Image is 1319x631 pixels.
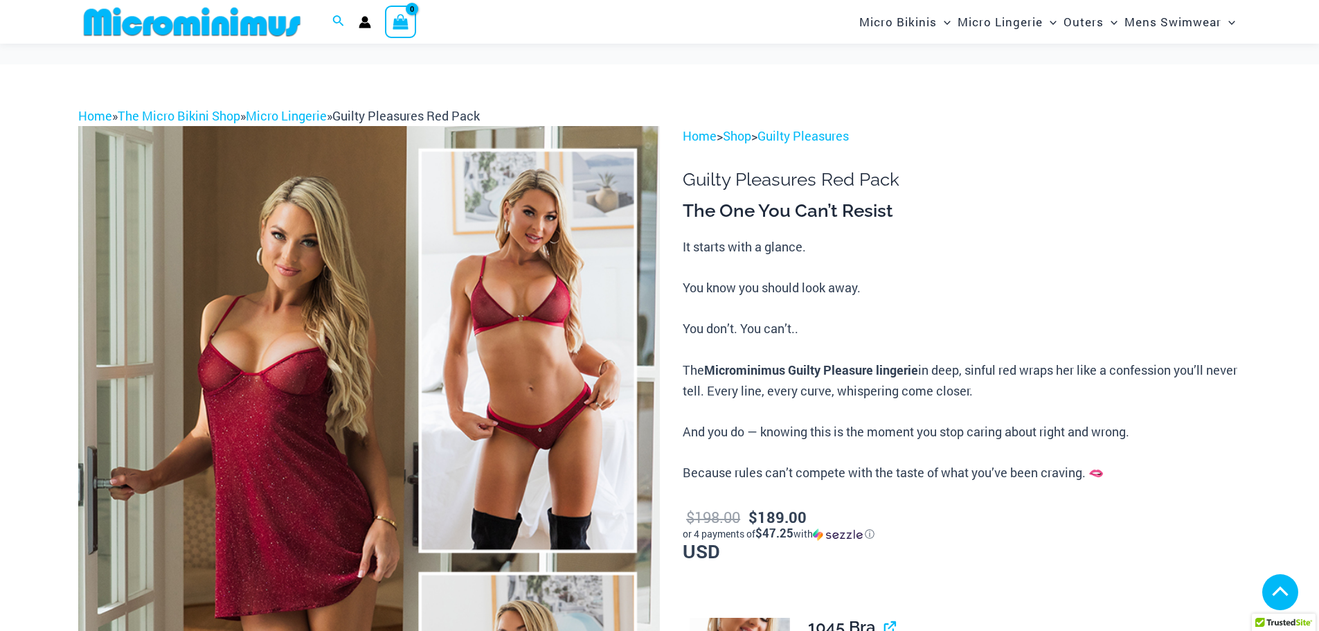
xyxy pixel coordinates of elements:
[755,525,793,541] span: $47.25
[748,507,807,527] bdi: 189.00
[78,6,306,37] img: MM SHOP LOGO FLAT
[813,528,863,541] img: Sezzle
[859,4,937,39] span: Micro Bikinis
[359,16,371,28] a: Account icon link
[757,127,849,144] a: Guilty Pleasures
[937,4,951,39] span: Menu Toggle
[1043,4,1057,39] span: Menu Toggle
[78,107,480,124] span: » » »
[118,107,240,124] a: The Micro Bikini Shop
[686,507,694,527] span: $
[748,507,757,527] span: $
[385,6,417,37] a: View Shopping Cart, empty
[1124,4,1221,39] span: Mens Swimwear
[1221,4,1235,39] span: Menu Toggle
[1060,4,1121,39] a: OutersMenu ToggleMenu Toggle
[958,4,1043,39] span: Micro Lingerie
[856,4,954,39] a: Micro BikinisMenu ToggleMenu Toggle
[1104,4,1118,39] span: Menu Toggle
[1064,4,1104,39] span: Outers
[683,237,1241,483] p: It starts with a glance. You know you should look away. You don’t. You can’t.. The in deep, sinfu...
[683,506,1241,562] p: USD
[686,507,740,527] bdi: 198.00
[332,107,480,124] span: Guilty Pleasures Red Pack
[683,527,1241,541] div: or 4 payments of with
[78,107,112,124] a: Home
[723,127,751,144] a: Shop
[704,362,918,378] b: Microminimus Guilty Pleasure lingerie
[683,169,1241,190] h1: Guilty Pleasures Red Pack
[683,199,1241,223] h3: The One You Can’t Resist
[246,107,327,124] a: Micro Lingerie
[683,527,1241,541] div: or 4 payments of$47.25withSezzle Click to learn more about Sezzle
[683,127,717,144] a: Home
[683,126,1241,147] p: > >
[332,13,345,31] a: Search icon link
[1121,4,1239,39] a: Mens SwimwearMenu ToggleMenu Toggle
[954,4,1060,39] a: Micro LingerieMenu ToggleMenu Toggle
[854,2,1241,42] nav: Site Navigation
